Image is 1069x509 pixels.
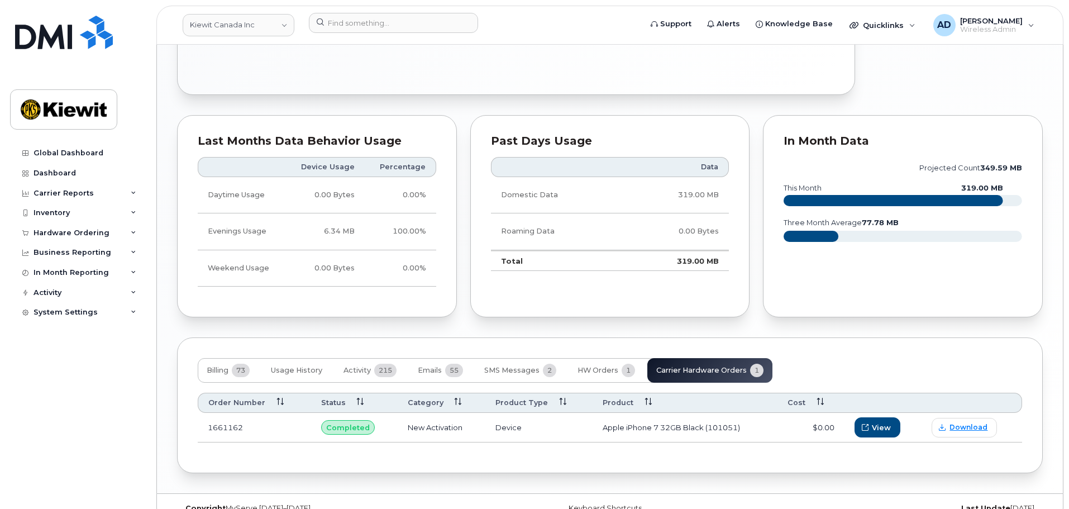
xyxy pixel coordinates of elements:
a: Support [643,13,699,35]
td: Total [491,250,623,272]
span: AD [937,18,951,32]
button: View [855,417,900,437]
td: 6.34 MB [285,213,365,250]
tr: Weekdays from 6:00pm to 8:00am [198,213,436,250]
span: Status [321,398,346,408]
span: Category [408,398,443,408]
span: 2 [543,364,556,377]
td: 0.00 Bytes [285,177,365,213]
td: 0.00 Bytes [285,250,365,287]
td: 0.00% [365,177,436,213]
td: $0.00 [777,413,844,443]
text: 319.00 MB [961,184,1003,192]
input: Find something... [309,13,478,33]
div: Last Months Data Behavior Usage [198,136,436,147]
span: Product Type [495,398,548,408]
span: Product [603,398,633,408]
span: Emails [418,366,442,375]
div: Quicklinks [842,14,923,36]
text: three month average [783,218,899,227]
th: Device Usage [285,157,365,177]
span: View [872,422,891,433]
div: In Month Data [784,136,1022,147]
span: Activity [343,366,371,375]
span: Order Number [208,398,265,408]
span: 73 [232,364,250,377]
span: Usage History [271,366,322,375]
tspan: 349.59 MB [980,164,1022,172]
td: Apple iPhone 7 32GB Black (101051) [593,413,777,443]
td: Daytime Usage [198,177,285,213]
span: Support [660,18,691,30]
td: 0.00% [365,250,436,287]
div: Anup Dondeti [925,14,1042,36]
td: 0.00 Bytes [623,213,729,250]
td: Weekend Usage [198,250,285,287]
div: Past Days Usage [491,136,729,147]
span: Cost [788,398,805,408]
text: this month [783,184,822,192]
span: Wireless Admin [960,25,1023,34]
span: 1 [622,364,635,377]
td: 1661162 [198,413,311,443]
text: projected count [919,164,1022,172]
span: HW Orders [578,366,618,375]
iframe: Messenger Launcher [1020,460,1061,501]
th: Percentage [365,157,436,177]
tspan: 77.78 MB [862,218,899,227]
span: SMS Messages [484,366,540,375]
a: Download [932,418,997,437]
span: Billing [207,366,228,375]
a: Alerts [699,13,748,35]
td: 319.00 MB [623,250,729,272]
td: 319.00 MB [623,177,729,213]
tr: Friday from 6:00pm to Monday 8:00am [198,250,436,287]
td: New Activation [398,413,485,443]
td: Roaming Data [491,213,623,250]
th: Data [623,157,729,177]
span: 215 [374,364,397,377]
td: Device [485,413,593,443]
span: [PERSON_NAME] [960,16,1023,25]
span: Alerts [717,18,740,30]
a: Knowledge Base [748,13,841,35]
span: 55 [445,364,463,377]
td: Domestic Data [491,177,623,213]
span: Quicklinks [863,21,904,30]
a: Kiewit Canada Inc [183,14,294,36]
td: Evenings Usage [198,213,285,250]
span: Download [949,422,987,432]
span: Knowledge Base [765,18,833,30]
span: Completed [326,422,370,433]
td: 100.00% [365,213,436,250]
